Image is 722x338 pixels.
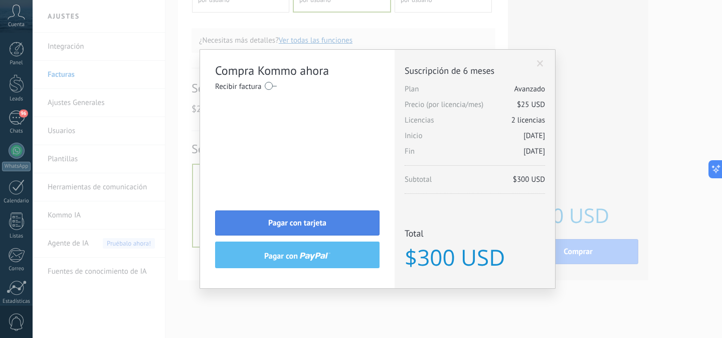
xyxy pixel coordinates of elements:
[514,84,545,94] span: Avanzado
[8,22,25,28] span: Cuenta
[405,147,545,162] span: Fin
[215,82,261,91] span: Recibir factura
[405,100,545,116] span: Precio (por licencia/mes)
[511,116,545,125] span: 2 licencias
[405,246,545,268] span: $300 USD
[264,253,300,260] span: pagar con
[2,298,31,305] div: Estadísticas
[2,162,31,171] div: WhatsApp
[215,242,380,268] button: pagar con
[405,116,545,131] span: Licencias
[215,65,370,77] h2: Compra Kommo ahora
[2,60,31,66] div: Panel
[215,210,380,236] button: Pagar con tarjeta
[2,266,31,272] div: Correo
[2,96,31,102] div: Leads
[523,147,545,156] span: [DATE]
[517,100,545,109] span: $25 USD
[405,175,545,190] span: Subtotal
[2,233,31,240] div: Listas
[405,65,545,76] span: Suscripción de 6 meses
[19,109,28,118] span: 96
[268,219,326,227] span: Pagar con tarjeta
[405,84,545,100] span: Plan
[513,175,545,184] span: $300 USD
[405,131,545,147] span: Inicio
[2,128,31,135] div: Chats
[523,131,545,141] span: [DATE]
[405,228,545,242] span: Total
[2,198,31,204] div: Calendario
